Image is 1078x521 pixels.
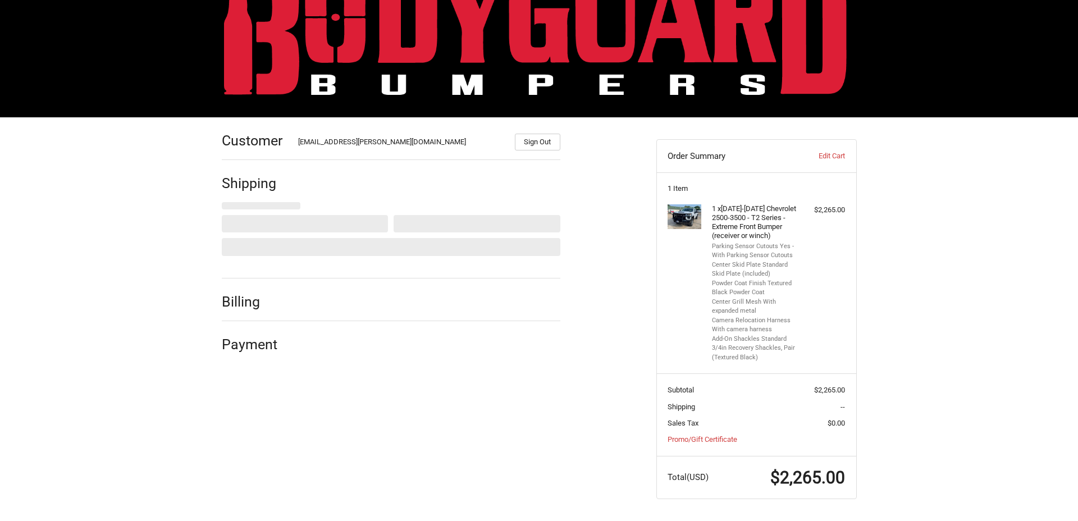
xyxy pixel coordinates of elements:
[789,150,845,162] a: Edit Cart
[770,468,845,487] span: $2,265.00
[801,204,845,216] div: $2,265.00
[668,150,789,162] h3: Order Summary
[668,386,694,394] span: Subtotal
[712,242,798,260] li: Parking Sensor Cutouts Yes - With Parking Sensor Cutouts
[668,403,695,411] span: Shipping
[814,386,845,394] span: $2,265.00
[668,472,709,482] span: Total (USD)
[222,336,287,353] h2: Payment
[298,136,504,150] div: [EMAIL_ADDRESS][PERSON_NAME][DOMAIN_NAME]
[841,403,845,411] span: --
[712,316,798,335] li: Camera Relocation Harness With camera harness
[222,132,287,149] h2: Customer
[712,298,798,316] li: Center Grill Mesh With expanded metal
[712,335,798,363] li: Add-On Shackles Standard 3/4in Recovery Shackles, Pair (Textured Black)
[668,184,845,193] h3: 1 Item
[668,435,737,444] a: Promo/Gift Certificate
[222,293,287,310] h2: Billing
[712,260,798,279] li: Center Skid Plate Standard Skid Plate (included)
[668,419,698,427] span: Sales Tax
[828,419,845,427] span: $0.00
[222,175,287,192] h2: Shipping
[712,279,798,298] li: Powder Coat Finish Textured Black Powder Coat
[515,134,560,150] button: Sign Out
[1022,467,1078,521] iframe: Chat Widget
[712,204,798,241] h4: 1 x [DATE]-[DATE] Chevrolet 2500-3500 - T2 Series - Extreme Front Bumper (receiver or winch)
